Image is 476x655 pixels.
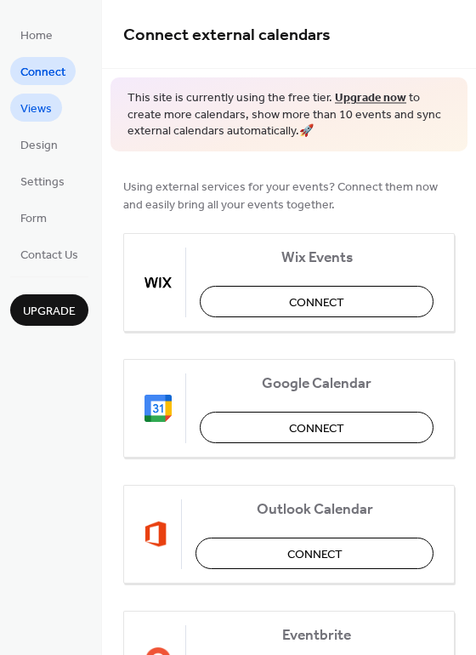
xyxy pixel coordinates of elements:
[10,20,63,48] a: Home
[20,174,65,191] span: Settings
[20,27,53,45] span: Home
[23,303,76,321] span: Upgrade
[10,294,88,326] button: Upgrade
[287,545,343,563] span: Connect
[10,94,62,122] a: Views
[144,269,172,296] img: wix
[123,19,331,52] span: Connect external calendars
[20,210,47,228] span: Form
[123,178,455,214] span: Using external services for your events? Connect them now and easily bring all your events together.
[10,167,75,195] a: Settings
[200,412,433,443] button: Connect
[195,538,433,569] button: Connect
[144,395,172,422] img: google
[289,293,344,311] span: Connect
[335,87,406,110] a: Upgrade now
[200,374,433,392] span: Google Calendar
[200,626,433,644] span: Eventbrite
[10,130,68,158] a: Design
[144,521,167,548] img: outlook
[127,90,450,140] span: This site is currently using the free tier. to create more calendars, show more than 10 events an...
[200,248,433,266] span: Wix Events
[20,137,58,155] span: Design
[20,64,65,82] span: Connect
[10,57,76,85] a: Connect
[200,286,433,317] button: Connect
[289,419,344,437] span: Connect
[20,247,78,265] span: Contact Us
[10,203,57,231] a: Form
[195,500,433,518] span: Outlook Calendar
[10,240,88,268] a: Contact Us
[20,100,52,118] span: Views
